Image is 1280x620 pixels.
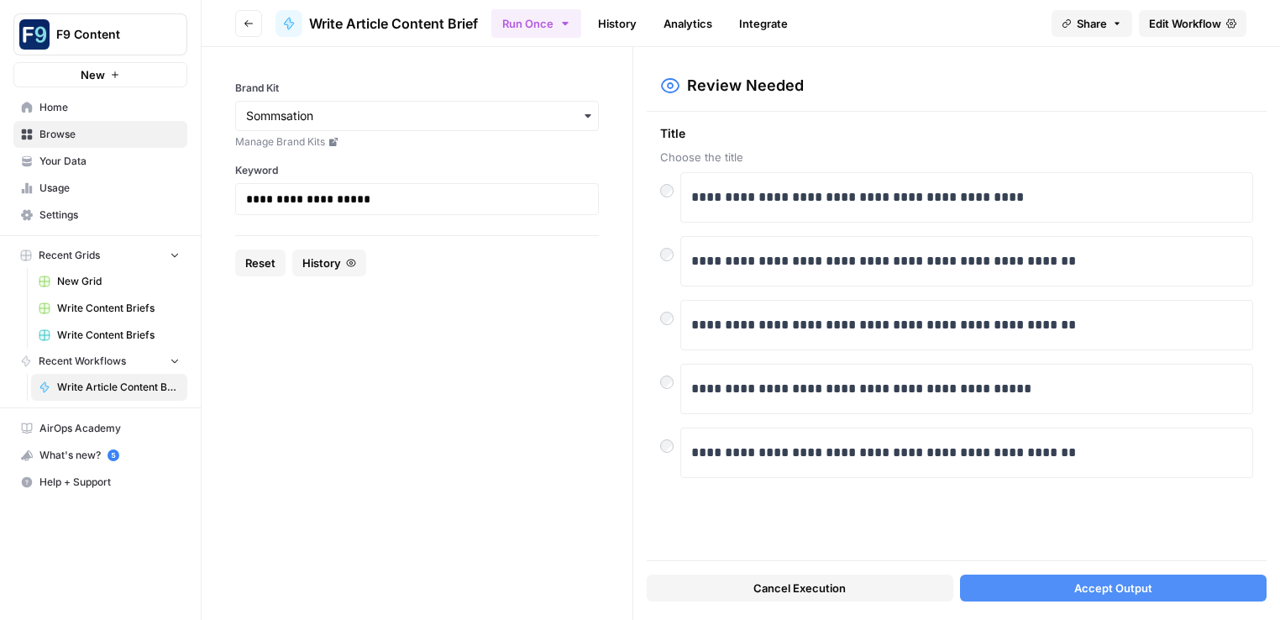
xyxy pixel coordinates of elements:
[57,274,180,289] span: New Grid
[39,421,180,436] span: AirOps Academy
[39,127,180,142] span: Browse
[729,10,798,37] a: Integrate
[39,475,180,490] span: Help + Support
[13,415,187,442] a: AirOps Academy
[19,19,50,50] img: F9 Content Logo
[292,250,366,276] button: History
[111,451,115,460] text: 5
[13,62,187,87] button: New
[1139,10,1246,37] a: Edit Workflow
[13,349,187,374] button: Recent Workflows
[13,13,187,55] button: Workspace: F9 Content
[108,449,119,461] a: 5
[235,81,599,96] label: Brand Kit
[31,268,187,295] a: New Grid
[13,121,187,148] a: Browse
[13,94,187,121] a: Home
[81,66,105,83] span: New
[39,154,180,169] span: Your Data
[235,134,599,150] a: Manage Brand Kits
[56,26,158,43] span: F9 Content
[246,108,588,124] input: Sommsation
[1149,15,1221,32] span: Edit Workflow
[491,9,581,38] button: Run Once
[13,175,187,202] a: Usage
[1052,10,1132,37] button: Share
[57,301,180,316] span: Write Content Briefs
[31,374,187,401] a: Write Article Content Brief
[57,328,180,343] span: Write Content Briefs
[39,248,100,263] span: Recent Grids
[753,580,846,596] span: Cancel Execution
[309,13,478,34] span: Write Article Content Brief
[14,443,186,468] div: What's new?
[1077,15,1107,32] span: Share
[235,163,599,178] label: Keyword
[31,295,187,322] a: Write Content Briefs
[13,469,187,496] button: Help + Support
[39,208,180,223] span: Settings
[13,442,187,469] button: What's new? 5
[1074,580,1152,596] span: Accept Output
[13,148,187,175] a: Your Data
[960,575,1267,602] button: Accept Output
[302,255,341,271] span: History
[653,10,722,37] a: Analytics
[13,202,187,229] a: Settings
[13,243,187,268] button: Recent Grids
[687,74,804,97] h2: Review Needed
[660,149,1253,166] span: Choose the title
[39,100,180,115] span: Home
[588,10,647,37] a: History
[31,322,187,349] a: Write Content Briefs
[660,125,1253,142] span: Title
[235,250,286,276] button: Reset
[39,181,180,196] span: Usage
[275,10,478,37] a: Write Article Content Brief
[647,575,953,602] button: Cancel Execution
[39,354,126,369] span: Recent Workflows
[57,380,180,395] span: Write Article Content Brief
[245,255,275,271] span: Reset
